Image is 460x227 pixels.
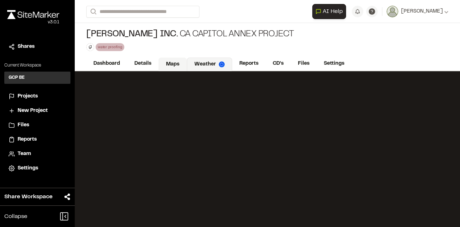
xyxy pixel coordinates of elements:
a: Team [9,150,66,158]
h3: GCP BE [9,74,25,81]
a: Shares [9,43,66,51]
a: Reports [232,57,266,71]
div: CA Capitol Annex Project [86,29,294,40]
span: [PERSON_NAME] [401,8,443,15]
span: Share Workspace [4,192,52,201]
a: Files [291,57,317,71]
span: Files [18,121,29,129]
button: Edit Tags [86,43,94,51]
span: Reports [18,136,37,144]
button: Search [86,6,99,18]
span: Collapse [4,212,27,221]
a: CD's [266,57,291,71]
span: Settings [18,164,38,172]
div: Oh geez...please don't... [7,19,59,26]
a: Weather [187,58,232,71]
a: Dashboard [86,57,127,71]
a: Reports [9,136,66,144]
button: [PERSON_NAME] [387,6,448,17]
a: Settings [9,164,66,172]
span: New Project [18,107,48,115]
a: Projects [9,92,66,100]
a: Settings [317,57,351,71]
img: precipai.png [219,62,225,67]
a: Details [127,57,158,71]
span: Team [18,150,31,158]
span: AI Help [323,7,343,16]
div: Open AI Assistant [312,4,349,19]
a: Maps [158,58,187,71]
span: [PERSON_NAME] Inc. [86,29,178,40]
a: Files [9,121,66,129]
span: Shares [18,43,34,51]
img: rebrand.png [7,10,59,19]
img: User [387,6,398,17]
a: New Project [9,107,66,115]
p: Current Workspace [4,62,70,69]
span: Projects [18,92,38,100]
div: water proofing [96,43,124,51]
button: Open AI Assistant [312,4,346,19]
